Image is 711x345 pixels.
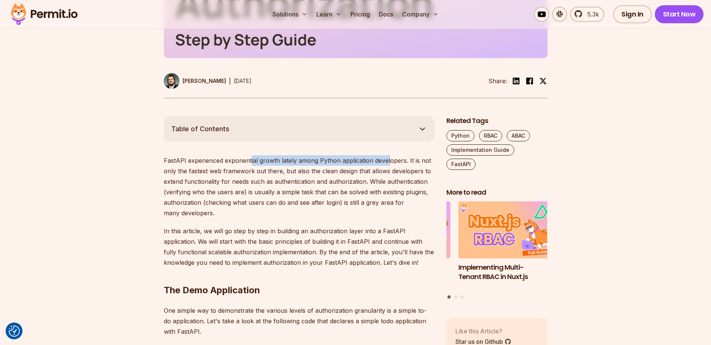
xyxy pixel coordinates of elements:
[164,73,226,89] a: [PERSON_NAME]
[376,7,396,22] a: Docs
[183,77,226,85] p: [PERSON_NAME]
[399,7,442,22] button: Company
[446,116,548,126] h2: Related Tags
[164,116,434,142] button: Table of Contents
[446,159,476,170] a: FastAPI
[507,130,530,141] a: ABAC
[458,201,560,291] a: Implementing Multi-Tenant RBAC in Nuxt.jsImplementing Multi-Tenant RBAC in Nuxt.js
[349,201,451,291] li: 3 of 3
[229,76,231,85] div: |
[9,325,20,337] button: Consent Preferences
[164,305,434,337] p: One simple way to demonstrate the various levels of authorization granularity is a simple to-do a...
[570,7,604,22] a: 5.3k
[9,325,20,337] img: Revisit consent button
[164,254,434,296] h2: The Demo Application
[455,327,511,336] p: Like this Article?
[479,130,502,141] a: RBAC
[655,5,704,23] a: Start Now
[171,124,229,134] span: Table of Contents
[488,76,507,85] li: Share:
[512,76,521,85] img: linkedin
[347,7,373,22] a: Pricing
[164,155,434,218] p: FastAPI experienced exponential growth lately among Python application developers. It is not only...
[446,144,514,156] a: Implementation Guide
[461,295,464,298] button: Go to slide 3
[458,263,560,282] h3: Implementing Multi-Tenant RBAC in Nuxt.js
[613,5,652,23] a: Sign In
[446,188,548,197] h2: More to read
[164,226,434,268] p: In this article, we will go step by step in building an authorization layer into a FastAPI applic...
[234,78,251,84] time: [DATE]
[313,7,344,22] button: Learn
[448,295,451,299] button: Go to slide 1
[458,201,560,291] li: 1 of 3
[446,201,548,300] div: Posts
[458,201,560,258] img: Implementing Multi-Tenant RBAC in Nuxt.js
[269,7,310,22] button: Solutions
[7,1,81,27] img: Permit logo
[349,263,451,291] h3: Policy-Based Access Control (PBAC) Isn’t as Great as You Think
[349,201,451,258] img: Policy-Based Access Control (PBAC) Isn’t as Great as You Think
[164,73,180,89] img: Gabriel L. Manor
[446,130,474,141] a: Python
[454,295,457,298] button: Go to slide 2
[525,76,534,85] img: facebook
[539,77,547,85] img: twitter
[583,10,599,19] span: 5.3k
